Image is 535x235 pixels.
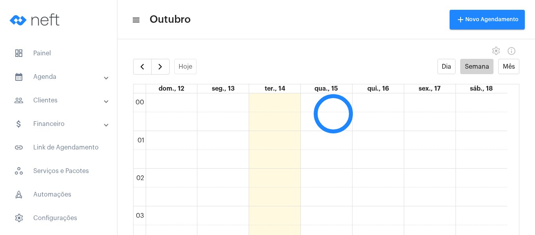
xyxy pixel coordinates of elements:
a: 18 de outubro de 2025 [468,84,494,93]
button: Mês [498,59,519,74]
mat-panel-title: Clientes [14,96,105,105]
span: Outubro [150,13,191,26]
button: Semana [460,59,493,74]
a: 17 de outubro de 2025 [417,84,442,93]
button: Novo Agendamento [450,10,525,29]
mat-icon: add [456,15,465,24]
button: Info [504,43,519,59]
button: settings [488,43,504,59]
mat-icon: sidenav icon [14,96,23,105]
div: 03 [134,212,146,219]
div: 00 [134,99,146,106]
mat-expansion-panel-header: sidenav iconClientes [5,91,117,110]
a: 15 de outubro de 2025 [313,84,340,93]
span: Configurações [8,209,109,228]
mat-icon: sidenav icon [14,72,23,82]
span: sidenav icon [14,213,23,223]
button: Dia [437,59,456,74]
span: sidenav icon [14,49,23,58]
button: Próximo Semana [151,59,170,75]
span: Serviços e Pacotes [8,162,109,180]
mat-expansion-panel-header: sidenav iconFinanceiro [5,115,117,133]
mat-icon: Info [507,46,516,56]
mat-icon: sidenav icon [14,143,23,152]
span: sidenav icon [14,166,23,176]
span: Link de Agendamento [8,138,109,157]
mat-expansion-panel-header: sidenav iconAgenda [5,67,117,86]
a: 16 de outubro de 2025 [366,84,390,93]
span: sidenav icon [14,190,23,199]
span: Novo Agendamento [456,17,519,22]
span: settings [491,46,501,56]
mat-panel-title: Agenda [14,72,105,82]
img: logo-neft-novo-2.png [6,4,65,35]
mat-icon: sidenav icon [14,119,23,129]
a: 14 de outubro de 2025 [263,84,287,93]
a: 12 de outubro de 2025 [157,84,186,93]
div: 02 [135,175,146,182]
span: Painel [8,44,109,63]
a: 13 de outubro de 2025 [210,84,236,93]
div: 01 [136,137,146,144]
button: Semana Anterior [133,59,152,75]
span: Automações [8,185,109,204]
mat-icon: sidenav icon [132,15,139,25]
button: Hoje [174,59,197,74]
mat-panel-title: Financeiro [14,119,105,129]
